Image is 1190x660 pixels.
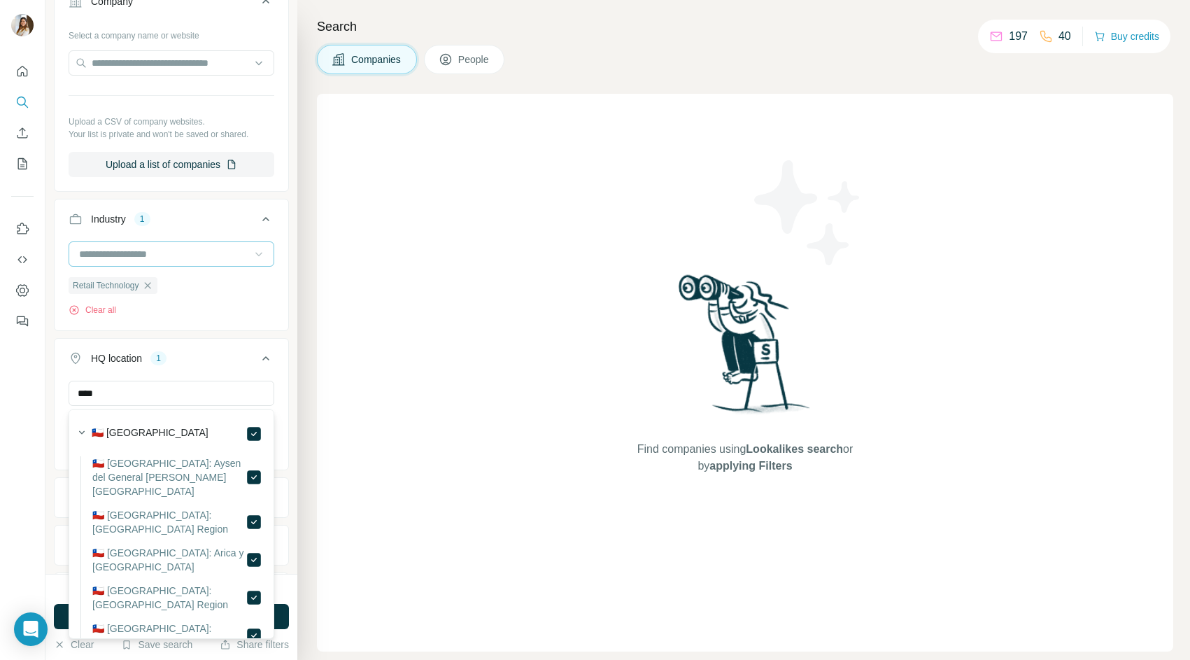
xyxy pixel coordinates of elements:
label: 🇨🇱 [GEOGRAPHIC_DATA]: [GEOGRAPHIC_DATA] Region [92,622,246,650]
div: Industry [91,212,126,226]
div: Select a company name or website [69,24,274,42]
span: Retail Technology [73,279,139,292]
button: Use Surfe on LinkedIn [11,216,34,241]
img: Avatar [11,14,34,36]
button: HQ location1 [55,342,288,381]
button: Save search [121,638,192,652]
button: Run search [54,604,289,629]
span: applying Filters [709,460,792,472]
p: 197 [1009,28,1028,45]
button: Buy credits [1094,27,1159,46]
button: Feedback [11,309,34,334]
span: Find companies using or by [633,441,857,475]
button: Dashboard [11,278,34,303]
img: Surfe Illustration - Woman searching with binoculars [672,271,818,427]
p: Upload a CSV of company websites. [69,115,274,128]
p: 40 [1058,28,1071,45]
label: 🇨🇱 [GEOGRAPHIC_DATA]: Aysen del General [PERSON_NAME][GEOGRAPHIC_DATA] [92,456,246,498]
button: Quick start [11,59,34,84]
button: Annual revenue ($) [55,481,288,514]
p: Your list is private and won't be saved or shared. [69,128,274,141]
button: Share filters [220,638,289,652]
button: Upload a list of companies [69,152,274,177]
div: HQ location [91,351,142,365]
div: Open Intercom Messenger [14,612,48,646]
button: Clear all [69,304,116,316]
button: Enrich CSV [11,120,34,146]
img: Surfe Illustration - Stars [745,150,871,276]
label: 🇨🇱 [GEOGRAPHIC_DATA] [92,426,208,442]
div: 1 [134,213,150,225]
label: 🇨🇱 [GEOGRAPHIC_DATA]: [GEOGRAPHIC_DATA] Region [92,584,246,612]
div: 1 [150,352,167,365]
button: Employees (size) [55,528,288,562]
button: Search [11,90,34,115]
button: My lists [11,151,34,176]
button: Industry1 [55,202,288,241]
label: 🇨🇱 [GEOGRAPHIC_DATA]: [GEOGRAPHIC_DATA] Region [92,508,246,536]
button: Use Surfe API [11,247,34,272]
span: People [458,52,490,66]
button: Clear [54,638,94,652]
span: Companies [351,52,402,66]
label: 🇨🇱 [GEOGRAPHIC_DATA]: Arica y [GEOGRAPHIC_DATA] [92,546,246,574]
span: Lookalikes search [746,443,843,455]
h4: Search [317,17,1173,36]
